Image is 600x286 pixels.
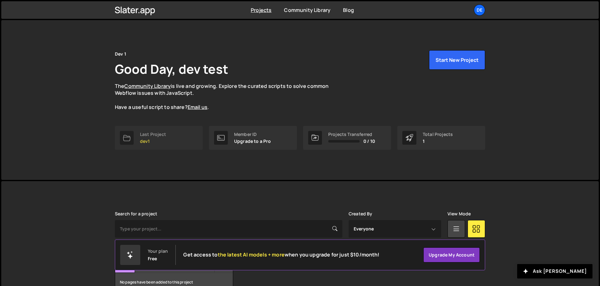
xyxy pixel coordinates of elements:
[188,104,207,111] a: Email us
[517,264,592,278] button: Ask [PERSON_NAME]
[115,211,157,216] label: Search for a project
[148,256,157,261] div: Free
[115,60,228,78] h1: Good Day, dev test
[423,247,480,262] a: Upgrade my account
[115,220,342,238] input: Type your project...
[251,7,271,13] a: Projects
[349,211,372,216] label: Created By
[284,7,330,13] a: Community Library
[115,50,126,58] div: Dev 1
[140,139,166,144] p: dev1
[148,249,168,254] div: Your plan
[363,139,375,144] span: 0 / 10
[328,132,375,137] div: Projects Transferred
[423,139,453,144] p: 1
[218,251,285,258] span: the latest AI models + more
[124,83,171,89] a: Community Library
[429,50,485,70] button: Start New Project
[234,132,271,137] div: Member ID
[183,252,379,258] h2: Get access to when you upgrade for just $10/month!
[115,83,341,111] p: The is live and growing. Explore the curated scripts to solve common Webflow issues with JavaScri...
[343,7,354,13] a: Blog
[234,139,271,144] p: Upgrade to a Pro
[447,211,471,216] label: View Mode
[140,132,166,137] div: Last Project
[115,126,203,150] a: Last Project dev1
[474,4,485,16] a: De
[423,132,453,137] div: Total Projects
